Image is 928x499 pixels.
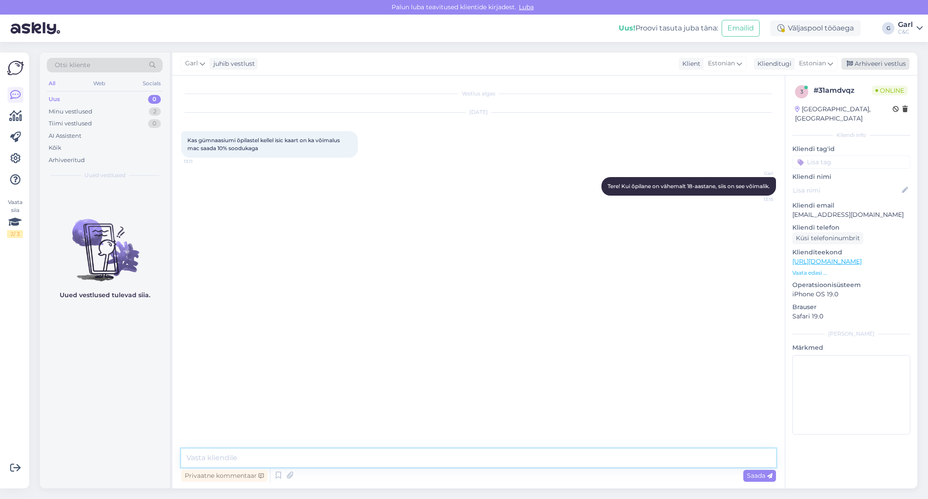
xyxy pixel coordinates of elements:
[799,59,826,68] span: Estonian
[792,223,910,232] p: Kliendi telefon
[793,185,900,195] input: Lisa nimi
[792,201,910,210] p: Kliendi email
[792,312,910,321] p: Safari 19.0
[792,257,862,265] a: [URL][DOMAIN_NAME]
[792,155,910,169] input: Lisa tag
[872,86,908,95] span: Online
[60,291,150,300] p: Uued vestlused tulevad siia.
[792,232,863,244] div: Küsi telefoninumbrit
[608,183,770,189] span: Tere! Kui õpilane on vähemalt 18-aastane, siis on see võimalik.
[740,170,773,177] span: Garl
[792,248,910,257] p: Klienditeekond
[792,131,910,139] div: Kliendi info
[841,58,909,70] div: Arhiveeri vestlus
[898,21,923,35] a: GarlC&C
[49,95,60,104] div: Uus
[679,59,700,68] div: Klient
[882,22,894,34] div: G
[708,59,735,68] span: Estonian
[148,95,161,104] div: 0
[49,144,61,152] div: Kõik
[149,107,161,116] div: 2
[185,59,198,68] span: Garl
[754,59,791,68] div: Klienditugi
[792,280,910,290] p: Operatsioonisüsteem
[49,107,92,116] div: Minu vestlused
[619,23,718,34] div: Proovi tasuta juba täna:
[49,132,81,140] div: AI Assistent
[792,343,910,352] p: Märkmed
[49,119,92,128] div: Tiimi vestlused
[792,290,910,299] p: iPhone OS 19.0
[898,21,913,28] div: Garl
[184,158,217,165] span: 13:11
[181,108,776,116] div: [DATE]
[800,88,803,95] span: 3
[770,20,861,36] div: Väljaspool tööaega
[49,156,85,165] div: Arhiveeritud
[516,3,536,11] span: Luba
[210,59,255,68] div: juhib vestlust
[619,24,635,32] b: Uus!
[722,20,760,37] button: Emailid
[181,470,267,482] div: Privaatne kommentaar
[814,85,872,96] div: # 31amdvqz
[84,171,126,179] span: Uued vestlused
[747,472,772,480] span: Saada
[148,119,161,128] div: 0
[7,198,23,238] div: Vaata siia
[795,105,893,123] div: [GEOGRAPHIC_DATA], [GEOGRAPHIC_DATA]
[40,203,170,283] img: No chats
[792,172,910,181] p: Kliendi nimi
[898,28,913,35] div: C&C
[792,144,910,154] p: Kliendi tag'id
[7,60,24,76] img: Askly Logo
[7,230,23,238] div: 2 / 3
[792,269,910,277] p: Vaata edasi ...
[792,302,910,312] p: Brauser
[792,210,910,219] p: [EMAIL_ADDRESS][DOMAIN_NAME]
[187,137,341,151] span: Kas gümnaasiumi õpilastel kellel isic kaart on ka võimalus mac saada 10% soodukaga
[792,330,910,338] div: [PERSON_NAME]
[47,78,57,89] div: All
[740,196,773,203] span: 13:15
[55,60,90,70] span: Otsi kliente
[181,90,776,98] div: Vestlus algas
[91,78,107,89] div: Web
[141,78,163,89] div: Socials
